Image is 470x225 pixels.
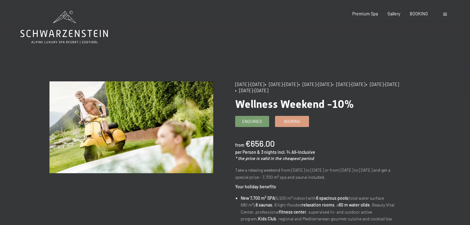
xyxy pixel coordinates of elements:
strong: New 7,700 m² SPA [241,195,275,201]
span: • [DATE]–[DATE] [366,82,399,87]
span: • [DATE]–[DATE] [235,88,268,93]
span: 3 nights [261,149,277,155]
img: Wellness Weekend -10% [49,81,213,173]
a: Enquiries [235,116,269,126]
a: Premium Spa [352,11,378,16]
span: from [235,142,244,148]
em: * the price is valid in the cheapest period [235,156,314,161]
strong: fitness center [279,209,306,215]
strong: 6 spacious pools [316,195,348,201]
span: Enquiries [242,119,262,124]
strong: 60 m water slide [339,202,370,207]
strong: 8 saunas [256,202,272,207]
span: Booking [284,119,300,124]
p: Take a relaxing weekend from [DATE] to [DATE] or from [DATE] to [DATE] and get a special price - ... [235,167,399,181]
b: €656.00 [245,138,275,148]
li: (5,500 m² indoor) with (total water surface 680 m²), , 8 light-flooded , a , Beauty Vital Center,... [241,195,399,223]
span: • [DATE]–[DATE] [265,82,298,87]
span: incl. ¾ All-Inclusive [277,149,315,155]
span: per Person & [235,149,260,155]
a: Gallery [387,11,400,16]
strong: Kids Club [258,216,276,221]
strong: Your holiday benefits [235,184,276,189]
span: • [DATE]–[DATE] [299,82,332,87]
span: Wellness Weekend -10% [235,98,354,110]
span: [DATE]–[DATE] [235,82,264,87]
strong: relaxation rooms [302,202,334,207]
span: • [DATE]–[DATE] [332,82,365,87]
a: Booking [275,116,309,126]
a: BOOKING [410,11,428,16]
